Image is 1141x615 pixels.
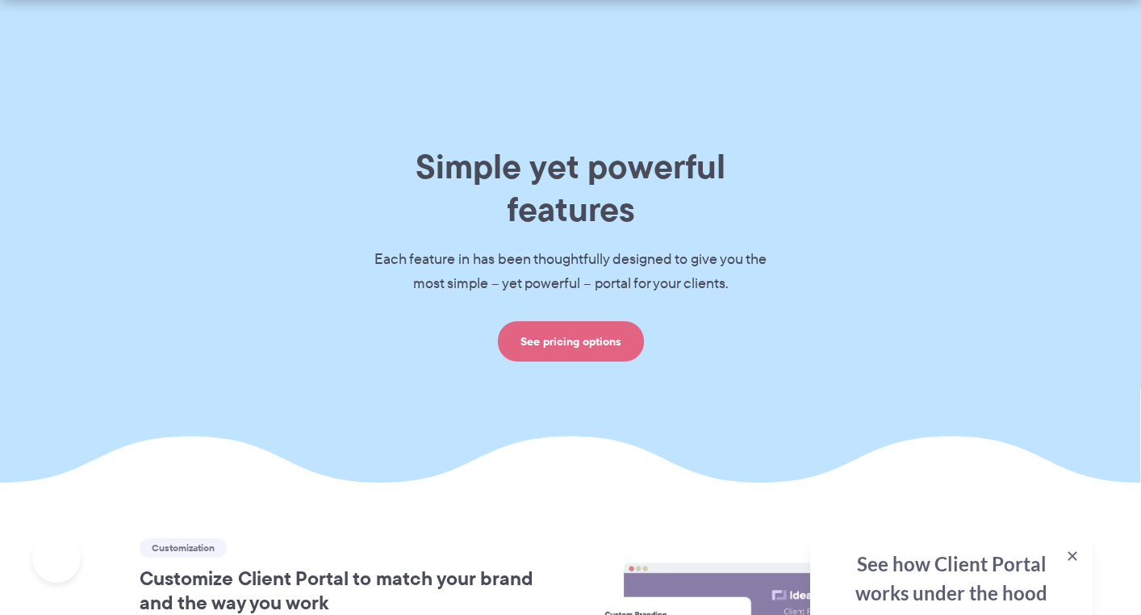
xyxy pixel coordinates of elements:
[140,567,547,615] h2: Customize Client Portal to match your brand and the way you work
[32,534,81,583] iframe: Toggle Customer Support
[140,538,227,558] span: Customization
[498,321,644,362] a: See pricing options
[349,248,792,296] p: Each feature in has been thoughtfully designed to give you the most simple – yet powerful – porta...
[349,145,792,231] h1: Simple yet powerful features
